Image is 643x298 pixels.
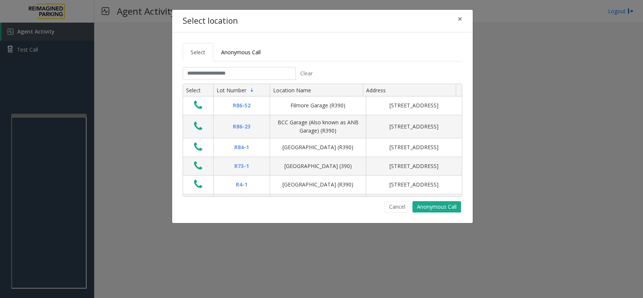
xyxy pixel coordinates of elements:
[183,15,238,27] h4: Select location
[218,162,265,170] div: R73-1
[183,84,213,97] th: Select
[275,162,361,170] div: [GEOGRAPHIC_DATA] (390)
[218,143,265,151] div: R84-1
[218,101,265,110] div: R86-52
[371,180,457,189] div: [STREET_ADDRESS]
[275,101,361,110] div: Filmore Garage (R390)
[183,43,462,61] ul: Tabs
[296,67,317,80] button: Clear
[366,87,386,94] span: Address
[371,143,457,151] div: [STREET_ADDRESS]
[221,49,261,56] span: Anonymous Call
[191,49,205,56] span: Select
[371,101,457,110] div: [STREET_ADDRESS]
[371,162,457,170] div: [STREET_ADDRESS]
[218,122,265,131] div: R86-23
[458,14,462,24] span: ×
[412,201,461,212] button: Anonymous Call
[371,122,457,131] div: [STREET_ADDRESS]
[183,84,462,196] div: Data table
[273,87,311,94] span: Location Name
[452,10,467,28] button: Close
[275,180,361,189] div: [GEOGRAPHIC_DATA] (R390)
[249,87,255,93] span: Sortable
[275,118,361,135] div: BCC Garage (Also known as ANB Garage) (R390)
[217,87,246,94] span: Lot Number
[275,143,361,151] div: [GEOGRAPHIC_DATA] (R390)
[384,201,410,212] button: Cancel
[218,180,265,189] div: R4-1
